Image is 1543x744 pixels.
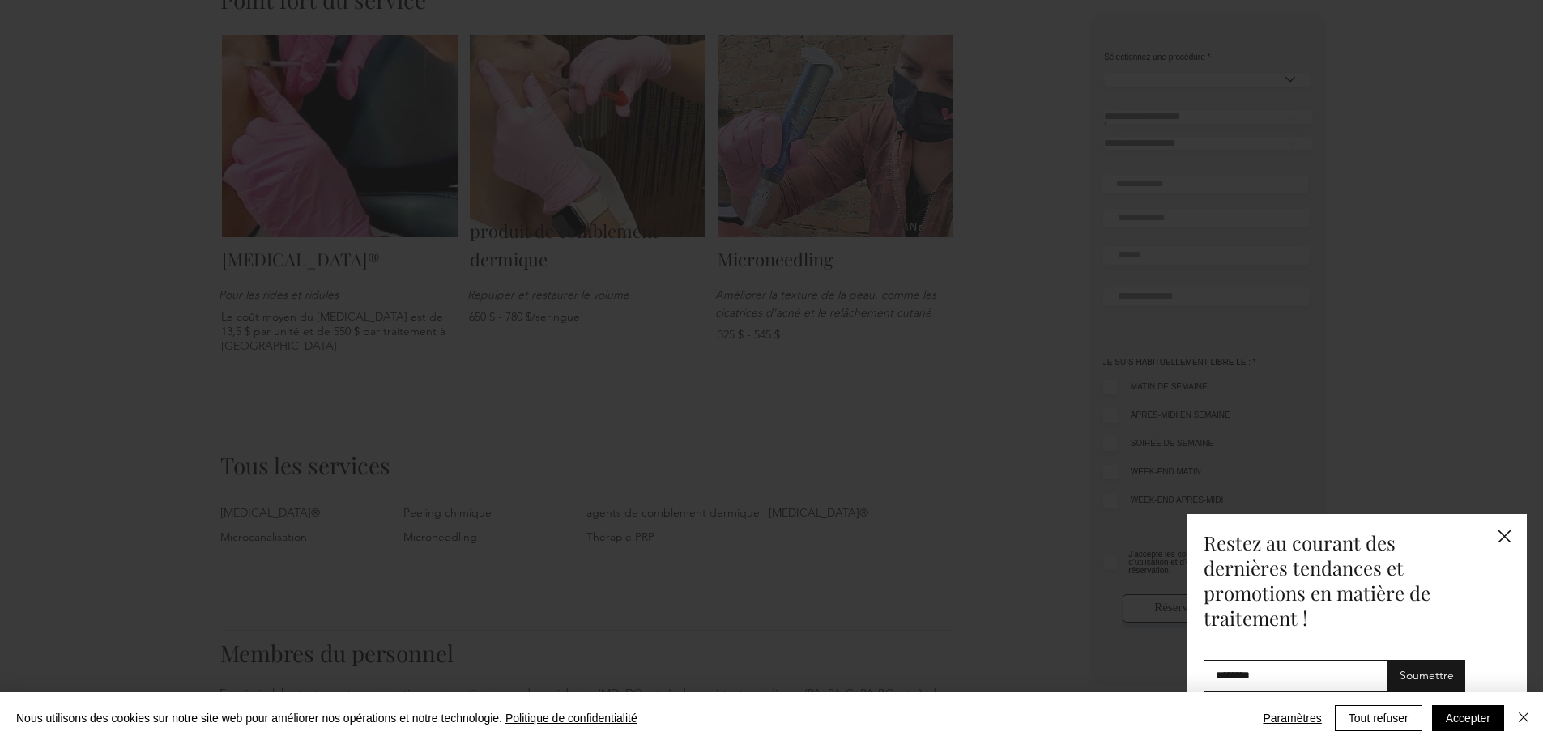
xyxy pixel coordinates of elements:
[1432,705,1504,731] button: Accepter
[1349,712,1409,725] font: Tout refuser
[1498,530,1511,544] div: Retour au site
[1400,668,1454,682] font: Soumettre
[1388,660,1465,692] button: Soumettre
[1514,705,1533,731] button: Fermer
[505,712,637,725] font: Politique de confidentialité
[1263,712,1321,725] font: Paramètres
[1263,706,1321,730] span: Paramètres
[1446,712,1490,725] font: Accepter
[1335,705,1422,731] button: Tout refuser
[1204,529,1430,631] font: Restez au courant des dernières tendances et promotions en matière de traitement !
[16,712,502,725] font: Nous utilisons des cookies sur notre site web pour améliorer nos opérations et notre technologie.
[1514,708,1533,727] img: Fermer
